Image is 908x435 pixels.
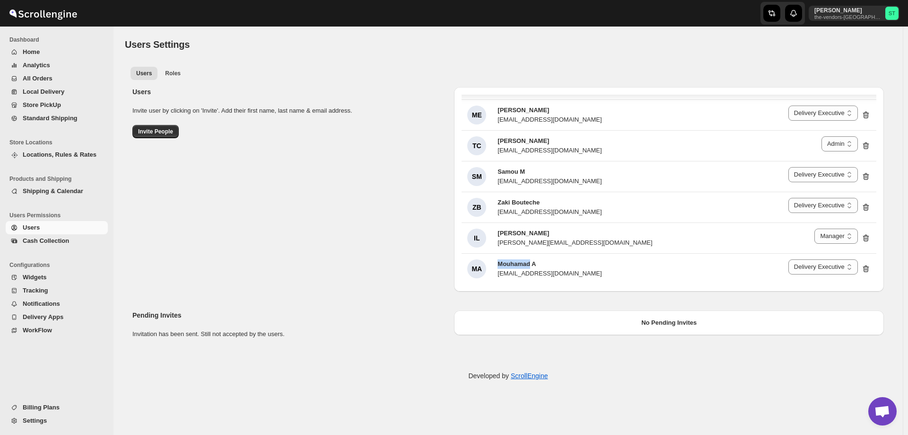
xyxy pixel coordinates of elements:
[23,300,60,307] span: Notifications
[132,125,179,138] button: Invite People
[132,87,446,97] h2: Users
[6,324,108,337] button: WorkFlow
[498,107,549,114] span: [PERSON_NAME]
[125,83,891,352] div: All customers
[6,297,108,311] button: Notifications
[467,106,486,124] div: ME
[467,229,486,248] div: IL
[9,261,109,269] span: Configurations
[9,212,109,219] span: Users Permissions
[498,207,602,217] div: [EMAIL_ADDRESS][DOMAIN_NAME]
[9,36,109,44] span: Dashboard
[132,329,446,339] p: Invitation has been sent. Still not accepted by the users.
[6,72,108,85] button: All Orders
[462,318,876,328] div: No Pending Invites
[6,271,108,284] button: Widgets
[9,139,109,146] span: Store Locations
[498,199,540,206] span: Zaki Bouteche
[23,62,50,69] span: Analytics
[9,175,109,183] span: Products and Shipping
[6,311,108,324] button: Delivery Apps
[467,259,486,278] div: MA
[868,397,897,426] a: Open chat
[511,372,548,380] a: ScrollEngine
[23,88,64,95] span: Local Delivery
[23,187,83,195] span: Shipping & Calendar
[8,1,79,25] img: ScrollEngine
[498,146,602,155] div: [EMAIL_ADDRESS][DOMAIN_NAME]
[6,414,108,427] button: Settings
[498,269,602,278] div: [EMAIL_ADDRESS][DOMAIN_NAME]
[23,287,48,294] span: Tracking
[498,238,652,248] div: [PERSON_NAME][EMAIL_ADDRESS][DOMAIN_NAME]
[467,136,486,155] div: TC
[814,7,882,14] p: [PERSON_NAME]
[165,70,181,77] span: Roles
[131,67,157,80] button: All customers
[6,185,108,198] button: Shipping & Calendar
[885,7,899,20] span: Simcha Trieger
[498,230,549,237] span: [PERSON_NAME]
[23,75,52,82] span: All Orders
[23,404,60,411] span: Billing Plans
[467,198,486,217] div: ZB
[6,284,108,297] button: Tracking
[467,167,486,186] div: SM
[23,417,47,424] span: Settings
[468,371,548,381] p: Developed by
[498,115,602,124] div: [EMAIL_ADDRESS][DOMAIN_NAME]
[809,6,899,21] button: User menu
[138,128,173,135] span: Invite People
[132,106,446,115] p: Invite user by clicking on 'Invite'. Add their first name, last name & email address.
[125,39,190,50] span: Users Settings
[23,274,46,281] span: Widgets
[23,48,40,55] span: Home
[23,237,69,244] span: Cash Collection
[889,10,895,16] text: ST
[814,14,882,20] p: the-vendors-[GEOGRAPHIC_DATA]
[132,311,446,320] h2: Pending Invites
[23,115,78,122] span: Standard Shipping
[23,327,52,334] span: WorkFlow
[23,224,40,231] span: Users
[23,313,63,320] span: Delivery Apps
[136,70,152,77] span: Users
[6,234,108,248] button: Cash Collection
[6,45,108,59] button: Home
[498,260,536,267] span: Mouhamad A
[6,148,108,161] button: Locations, Rules & Rates
[23,101,61,108] span: Store PickUp
[6,59,108,72] button: Analytics
[498,137,549,144] span: [PERSON_NAME]
[6,221,108,234] button: Users
[498,168,525,175] span: Samou M
[6,401,108,414] button: Billing Plans
[23,151,96,158] span: Locations, Rules & Rates
[498,177,602,186] div: [EMAIL_ADDRESS][DOMAIN_NAME]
